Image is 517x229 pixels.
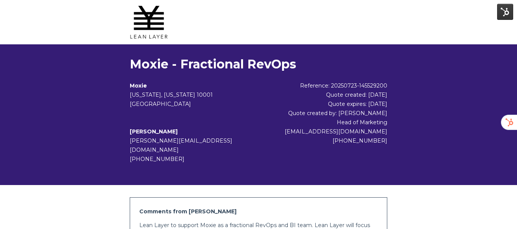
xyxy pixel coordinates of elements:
div: Reference: 20250723-145529200 [271,81,387,90]
span: Quote created by: [PERSON_NAME] Head of Marketing [EMAIL_ADDRESS][DOMAIN_NAME] [PHONE_NUMBER] [285,110,387,144]
h1: Moxie - Fractional RevOps [130,57,387,72]
span: [PERSON_NAME][EMAIL_ADDRESS][DOMAIN_NAME] [130,137,232,153]
b: Moxie [130,82,147,89]
img: Lean Layer [130,3,168,41]
div: Quote created: [DATE] [271,90,387,99]
span: [PHONE_NUMBER] [130,156,184,162]
img: HubSpot Tools Menu Toggle [497,4,513,20]
b: [PERSON_NAME] [130,128,178,135]
address: [US_STATE], [US_STATE] 10001 [GEOGRAPHIC_DATA] [130,90,271,109]
div: Quote expires: [DATE] [271,99,387,109]
h2: Comments from [PERSON_NAME] [139,207,378,216]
